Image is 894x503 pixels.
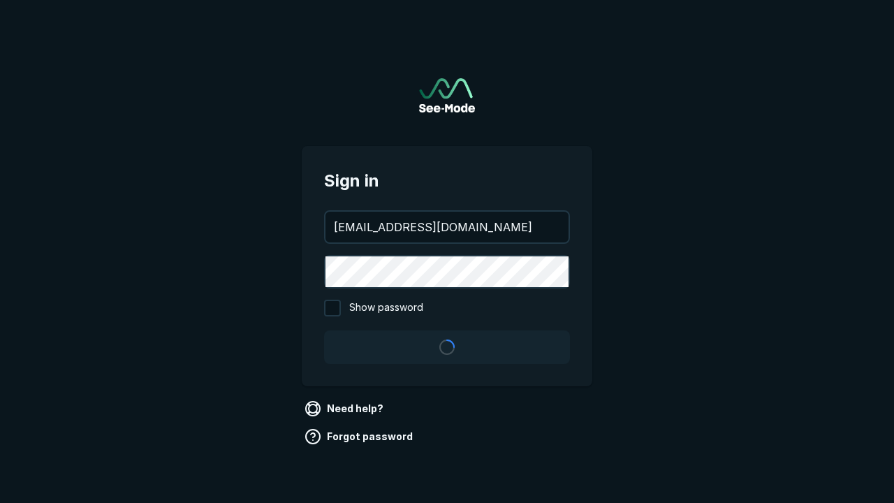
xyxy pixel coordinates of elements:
span: Show password [349,300,423,316]
input: your@email.com [325,212,569,242]
img: See-Mode Logo [419,78,475,112]
span: Sign in [324,168,570,194]
a: Need help? [302,398,389,420]
a: Go to sign in [419,78,475,112]
a: Forgot password [302,425,418,448]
